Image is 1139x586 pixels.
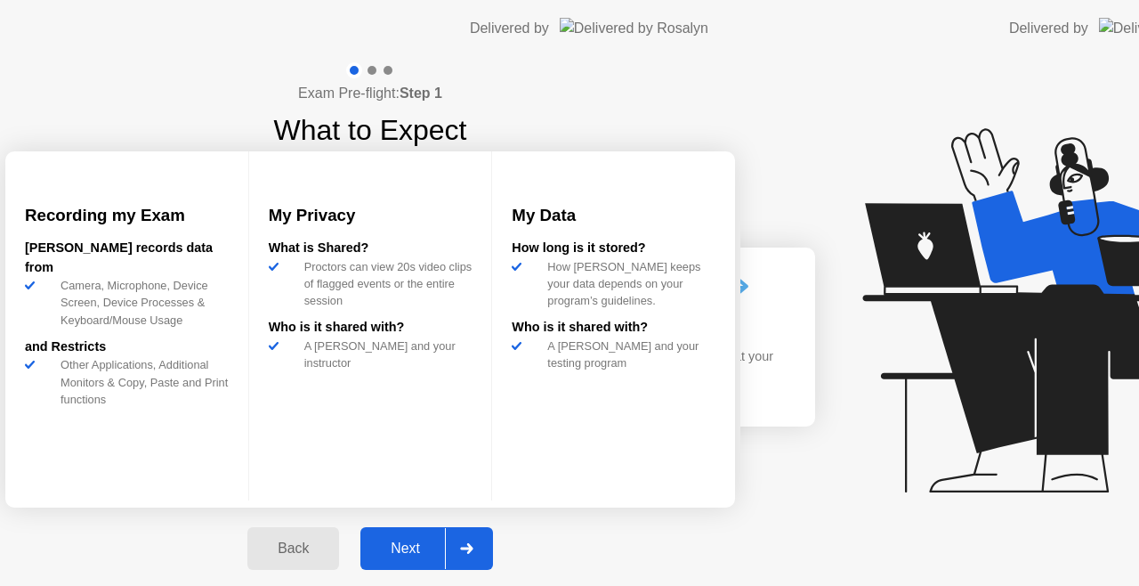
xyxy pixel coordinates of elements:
[366,541,445,557] div: Next
[540,338,715,371] div: A [PERSON_NAME] and your testing program
[297,338,473,371] div: A [PERSON_NAME] and your instructor
[400,85,442,101] b: Step 1
[560,18,708,38] img: Delivered by Rosalyn
[470,18,549,39] div: Delivered by
[53,356,229,408] div: Other Applications, Additional Monitors & Copy, Paste and Print functions
[25,239,229,277] div: [PERSON_NAME] records data from
[247,527,339,570] button: Back
[512,318,715,338] div: Who is it shared with?
[253,541,334,557] div: Back
[25,338,229,357] div: and Restricts
[360,527,493,570] button: Next
[298,83,442,104] h4: Exam Pre-flight:
[540,258,715,310] div: How [PERSON_NAME] keeps your data depends on your program’s guidelines.
[512,239,715,258] div: How long is it stored?
[1009,18,1088,39] div: Delivered by
[53,277,229,329] div: Camera, Microphone, Device Screen, Device Processes & Keyboard/Mouse Usage
[269,318,473,338] div: Who is it shared with?
[512,203,715,228] h3: My Data
[25,203,229,228] h3: Recording my Exam
[269,203,473,228] h3: My Privacy
[297,258,473,310] div: Proctors can view 20s video clips of flagged events or the entire session
[274,109,467,151] h1: What to Expect
[269,239,473,258] div: What is Shared?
